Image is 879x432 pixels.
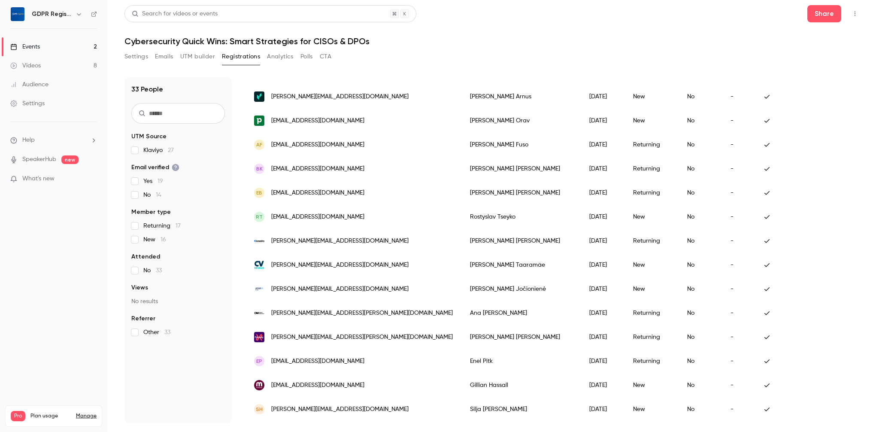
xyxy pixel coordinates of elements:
div: - [722,373,755,397]
span: [PERSON_NAME][EMAIL_ADDRESS][DOMAIN_NAME] [271,405,409,414]
div: Returning [624,349,679,373]
span: [PERSON_NAME][EMAIL_ADDRESS][DOMAIN_NAME] [271,261,409,270]
div: [PERSON_NAME] [PERSON_NAME] [461,181,581,205]
div: Rostyslav Tseyko [461,205,581,229]
span: 33 [164,329,170,335]
span: 16 [161,237,166,243]
span: Attended [131,253,160,261]
button: Settings [124,50,148,64]
span: [EMAIL_ADDRESS][DOMAIN_NAME] [271,140,364,149]
img: cvkeskus.ee [254,260,264,270]
div: Settings [10,99,45,108]
button: Registrations [222,50,260,64]
div: - [722,85,755,109]
div: Returning [624,325,679,349]
div: New [624,373,679,397]
div: Gillian Hassall [461,373,581,397]
img: veriff.com [254,91,264,102]
span: No [143,191,161,199]
span: [EMAIL_ADDRESS][DOMAIN_NAME] [271,381,364,390]
a: Manage [76,413,97,420]
span: EP [256,357,262,365]
span: Views [131,283,148,292]
span: [EMAIL_ADDRESS][DOMAIN_NAME] [271,116,364,125]
section: facet-groups [131,132,225,337]
div: Videos [10,61,41,70]
div: Silja [PERSON_NAME] [461,397,581,421]
div: - [722,397,755,421]
div: New [624,253,679,277]
div: [DATE] [581,181,624,205]
div: [PERSON_NAME] Fuso [461,133,581,157]
p: No results [131,297,225,306]
img: om-digitalsolutions.com [254,308,264,318]
span: 33 [156,268,162,274]
div: New [624,85,679,109]
span: 19 [158,178,163,184]
div: - [722,181,755,205]
div: [PERSON_NAME] [PERSON_NAME] [461,229,581,253]
div: - [722,109,755,133]
span: Member type [131,208,171,216]
span: AF [256,141,262,149]
span: Plan usage [30,413,71,420]
div: - [722,133,755,157]
div: No [679,109,722,133]
div: [DATE] [581,253,624,277]
img: medasil.com [254,380,264,390]
div: [DATE] [581,325,624,349]
span: [EMAIL_ADDRESS][DOMAIN_NAME] [271,357,364,366]
div: [DATE] [581,109,624,133]
a: SpeakerHub [22,155,56,164]
div: Enel Pitk [461,349,581,373]
span: No [143,266,162,275]
img: GDPR Register [11,7,24,21]
div: - [722,325,755,349]
div: Search for videos or events [132,9,218,18]
img: foxway.com [254,332,264,342]
span: [PERSON_NAME][EMAIL_ADDRESS][PERSON_NAME][DOMAIN_NAME] [271,333,453,342]
div: New [624,397,679,421]
div: - [722,229,755,253]
span: 17 [176,223,181,229]
div: No [679,373,722,397]
span: SH [256,405,263,413]
span: [EMAIL_ADDRESS][DOMAIN_NAME] [271,213,364,222]
span: Klaviyo [143,146,174,155]
span: [PERSON_NAME][EMAIL_ADDRESS][DOMAIN_NAME] [271,285,409,294]
div: [PERSON_NAME] Orav [461,109,581,133]
h1: Cybersecurity Quick Wins: Smart Strategies for CISOs & DPOs [124,36,862,46]
div: No [679,205,722,229]
span: [EMAIL_ADDRESS][DOMAIN_NAME] [271,189,364,198]
div: No [679,181,722,205]
span: Referrer [131,314,155,323]
div: - [722,157,755,181]
div: No [679,253,722,277]
div: No [679,277,722,301]
div: [PERSON_NAME] Taaramäe [461,253,581,277]
div: No [679,349,722,373]
div: Returning [624,181,679,205]
button: CTA [320,50,331,64]
button: Share [807,5,841,22]
div: [DATE] [581,205,624,229]
div: [DATE] [581,397,624,421]
button: Polls [300,50,313,64]
div: - [722,253,755,277]
span: [PERSON_NAME][EMAIL_ADDRESS][DOMAIN_NAME] [271,92,409,101]
div: No [679,325,722,349]
div: [PERSON_NAME] [PERSON_NAME] [461,157,581,181]
div: [DATE] [581,133,624,157]
div: No [679,229,722,253]
span: Email verified [131,163,179,172]
div: [DATE] [581,277,624,301]
div: No [679,133,722,157]
img: kreditz.com [254,236,264,246]
div: No [679,85,722,109]
span: BK [256,165,263,173]
span: [PERSON_NAME][EMAIL_ADDRESS][DOMAIN_NAME] [271,237,409,246]
li: help-dropdown-opener [10,136,97,145]
div: No [679,301,722,325]
div: [DATE] [581,229,624,253]
button: Emails [155,50,173,64]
